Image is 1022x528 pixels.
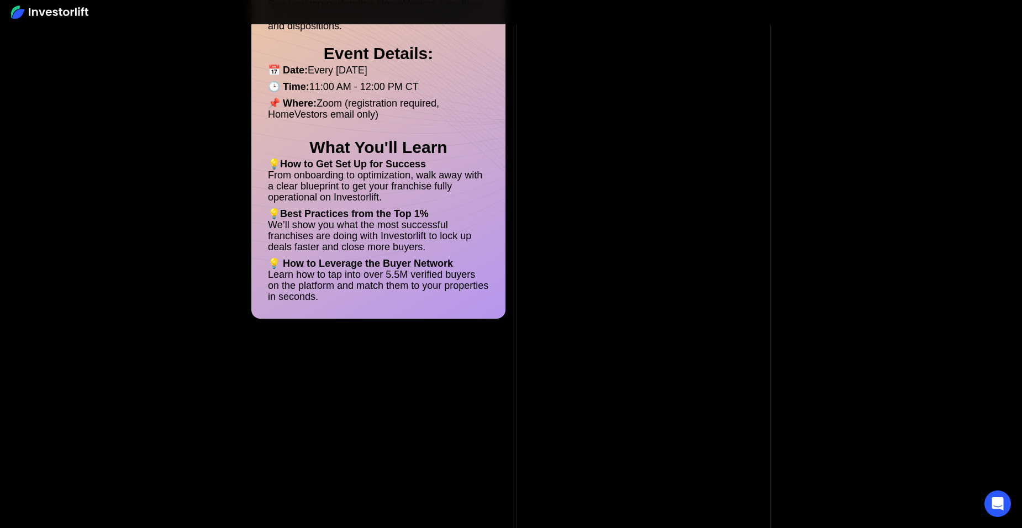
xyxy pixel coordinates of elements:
strong: 💡 How to Leverage the Buyer Network [268,258,453,269]
div: Open Intercom Messenger [984,490,1011,517]
li: Zoom (registration required, HomeVestors email only) ‍ [268,98,489,136]
h2: What You'll Learn [268,142,489,153]
strong: 📌 Where: [268,98,317,109]
li: Every [DATE] [268,65,489,81]
strong: How to Get Set Up for Success [280,159,426,170]
li: 💡 From onboarding to optimization, walk away with a clear blueprint to get your franchise fully o... [268,159,489,208]
strong: 🕒 Time: [268,81,309,92]
strong: 📅 Date: [268,65,308,76]
li: 💡 We’ll show you what the most successful franchises are doing with Investorlift to lock up deals... [268,208,489,258]
li: Learn how to tap into over 5.5M verified buyers on the platform and match them to your properties... [268,258,489,302]
strong: Event Details: [324,44,433,62]
li: 11:00 AM - 12:00 PM CT [268,81,489,98]
strong: Best Practices from the Top 1% [280,208,429,219]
